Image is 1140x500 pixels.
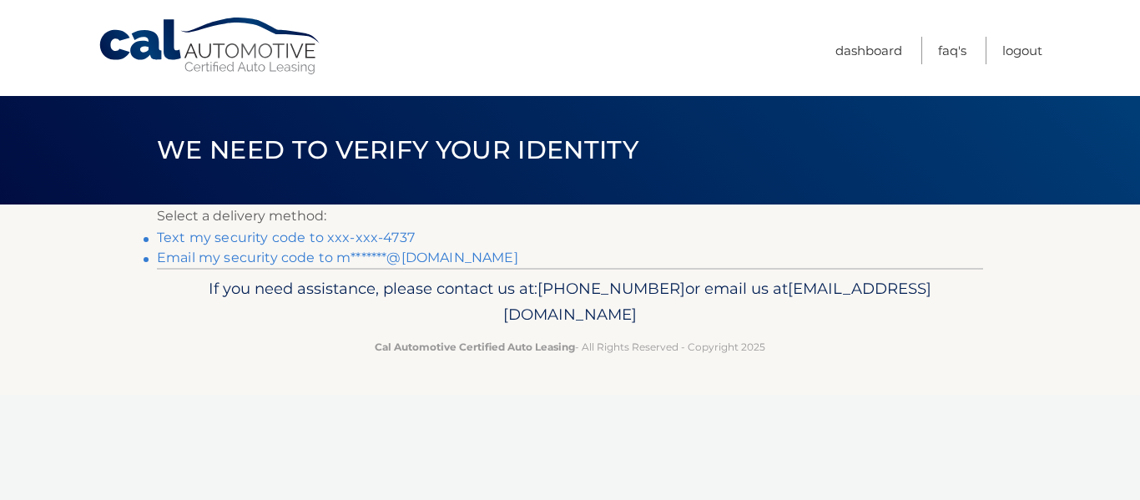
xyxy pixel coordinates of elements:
a: Cal Automotive [98,17,323,76]
a: Dashboard [835,37,902,64]
a: Email my security code to m*******@[DOMAIN_NAME] [157,250,518,265]
a: Text my security code to xxx-xxx-4737 [157,230,415,245]
p: - All Rights Reserved - Copyright 2025 [168,338,972,356]
p: Select a delivery method: [157,205,983,228]
strong: Cal Automotive Certified Auto Leasing [375,341,575,353]
a: Logout [1002,37,1042,64]
a: FAQ's [938,37,966,64]
span: We need to verify your identity [157,134,638,165]
p: If you need assistance, please contact us at: or email us at [168,275,972,329]
span: [PHONE_NUMBER] [537,279,685,298]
